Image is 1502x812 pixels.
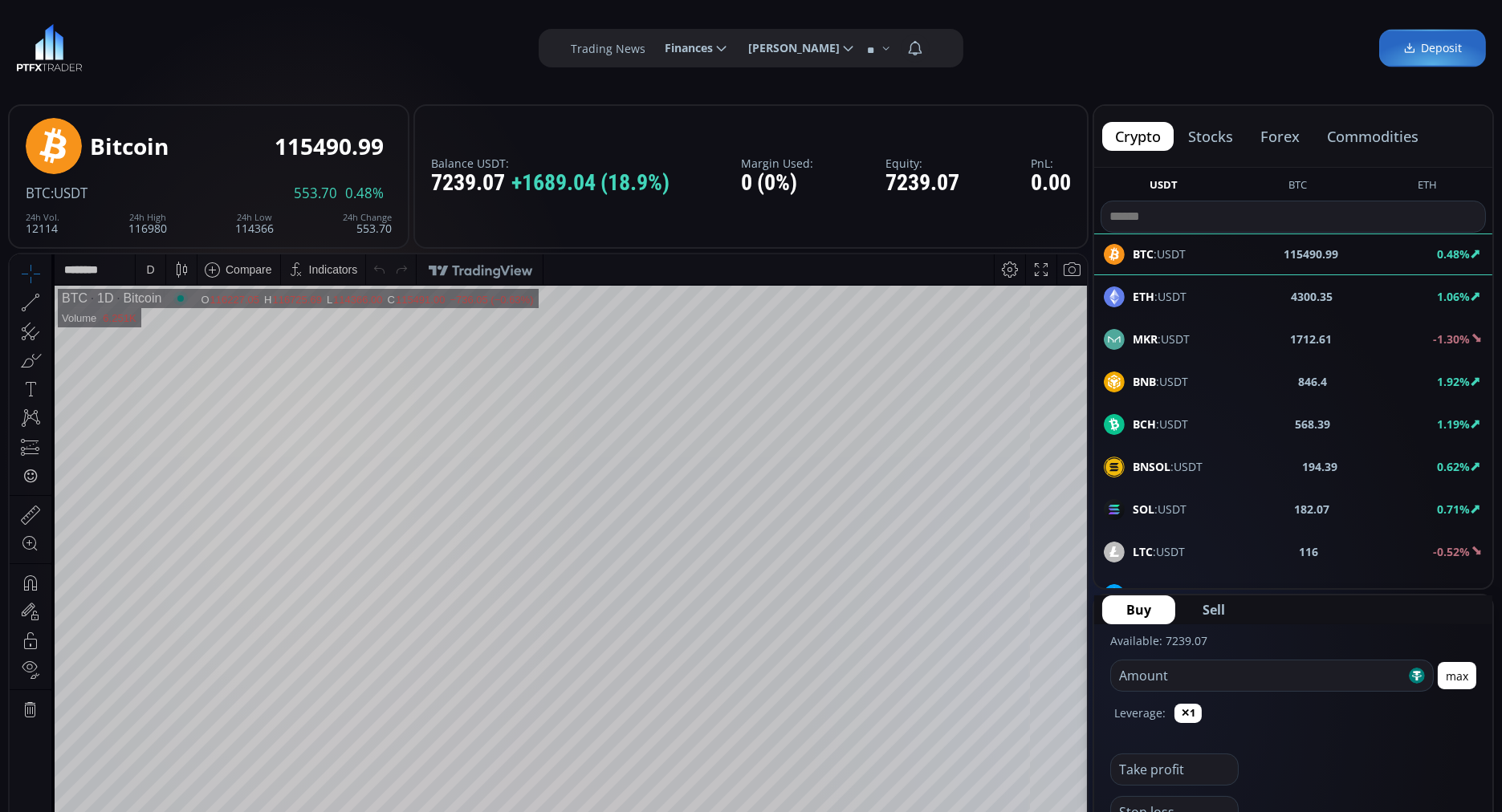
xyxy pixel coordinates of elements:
div: C [378,39,386,51]
div: 24h Change [343,213,392,222]
b: 116 [1300,543,1319,560]
b: 4300.35 [1291,288,1333,305]
span: :USDT [1133,501,1187,518]
button: USDT [1143,177,1184,197]
button: 11:41:36 (UTC) [889,637,978,668]
div: H [254,39,263,51]
span: :USDT [1133,543,1185,560]
div: Toggle Percentage [993,637,1016,668]
label: Leverage: [1114,704,1166,721]
button: max [1438,662,1476,689]
button: stocks [1175,122,1246,151]
span: :USDT [1133,373,1188,390]
div: Bitcoin [90,134,169,159]
span: :USDT [1133,586,1191,603]
b: MKR [1133,331,1158,347]
div: Go to [215,637,241,668]
div: O [191,39,200,51]
div: 553.70 [343,213,392,234]
div: 1d [181,646,194,659]
div: 1y [81,646,93,659]
div: 7239.07 [885,171,959,196]
div: BTC [52,37,78,51]
div: 116227.05 [201,39,250,51]
div: L [317,39,324,51]
b: BNB [1133,374,1156,389]
b: 1.06% [1437,289,1470,304]
span: Deposit [1403,40,1462,57]
span: :USDT [1133,458,1203,475]
div: Volume [52,58,87,70]
b: -1.30% [1433,331,1470,347]
div:  [14,214,27,229]
b: 846.4 [1298,373,1327,390]
div: 3m [104,646,120,659]
label: Available: 7239.07 [1110,633,1207,648]
button: ETH [1411,177,1443,197]
div: 24h Vol. [26,213,59,222]
label: Balance USDT: [431,157,670,169]
div: 6.251K [93,58,126,70]
div: 5d [158,646,171,659]
span: Buy [1126,600,1151,619]
button: BTC [1282,177,1313,197]
b: 1712.61 [1291,331,1333,347]
div: 0 (0%) [741,171,813,196]
div: 116980 [128,213,167,234]
div: Toggle Log Scale [1016,637,1042,668]
span: 553.70 [294,186,337,201]
div: D [136,9,145,22]
div: Compare [216,9,263,22]
span: Finances [653,32,713,64]
label: Trading News [571,40,645,57]
b: 568.39 [1295,416,1330,432]
div: 114366 [235,213,274,234]
div: Market open [164,37,178,51]
label: PnL: [1031,157,1071,169]
span: :USDT [51,184,88,202]
label: Equity: [885,157,959,169]
div: Indicators [299,9,348,22]
div: auto [1048,646,1069,659]
span: 11:41:36 (UTC) [895,646,972,659]
div: Bitcoin [104,37,152,51]
div: 115490.99 [275,134,384,159]
span: Sell [1203,600,1225,619]
b: 1.92% [1437,374,1470,389]
b: ETH [1133,289,1154,304]
div: 7239.07 [431,171,670,196]
b: SOL [1133,501,1154,517]
b: 0.41% [1437,587,1470,602]
div: 114366.00 [324,39,372,51]
div: 24h High [128,213,167,222]
span: 0.48% [345,186,384,201]
span: :USDT [1133,416,1188,432]
a: Deposit [1379,30,1486,67]
img: LOGO [16,24,83,72]
span: :USDT [1133,288,1187,305]
b: 24.68 [1300,586,1329,603]
span: +1689.04 (18.9%) [511,171,670,196]
b: -0.52% [1433,544,1470,559]
div: 24h Low [235,213,274,222]
div: 1m [131,646,146,659]
button: Buy [1102,595,1175,624]
div: 12114 [26,213,59,234]
b: 0.62% [1437,459,1470,474]
div: 0.00 [1031,171,1071,196]
button: ✕1 [1174,704,1202,723]
button: crypto [1102,122,1174,151]
div: Hide Drawings Toolbar [37,599,44,621]
b: LTC [1133,544,1153,559]
div: log [1021,646,1036,659]
div: 116725.69 [263,39,311,51]
b: LINK [1133,587,1159,602]
span: :USDT [1133,331,1190,347]
label: Margin Used: [741,157,813,169]
b: 182.07 [1294,501,1329,518]
span: BTC [26,184,51,202]
div: 1D [78,37,104,51]
button: forex [1248,122,1313,151]
button: commodities [1314,122,1431,151]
